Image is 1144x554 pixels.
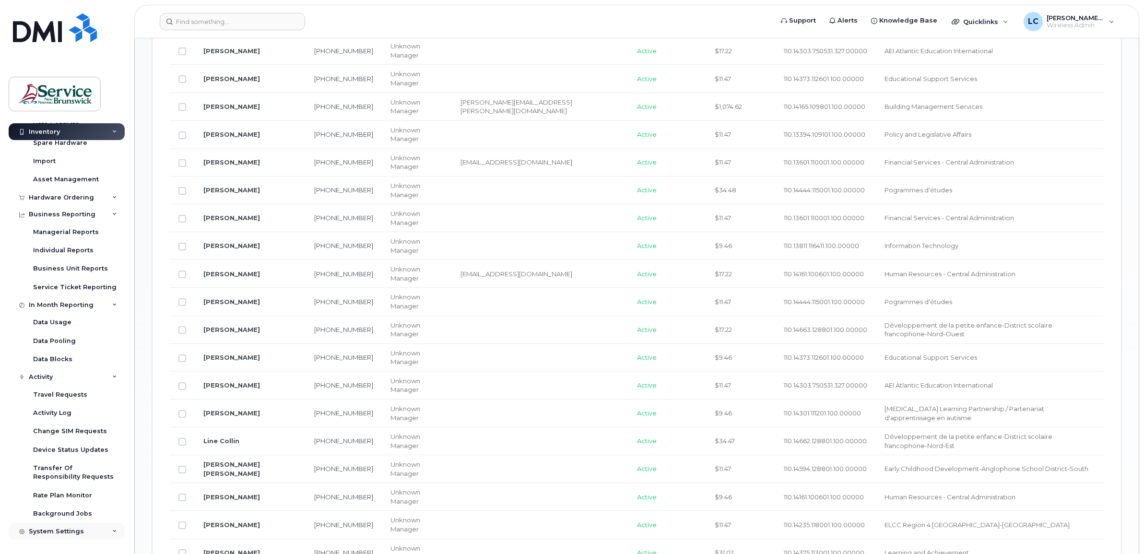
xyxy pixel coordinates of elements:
a: [PERSON_NAME] [203,103,260,110]
div: Quicklinks [945,12,1015,31]
div: Unknown Manager [390,98,443,116]
span: 110.14301.111201.100.00000 [784,409,861,417]
a: [PERSON_NAME] [203,521,260,529]
span: LC [1028,16,1038,27]
div: Unknown Manager [390,209,443,227]
a: [PHONE_NUMBER] [314,409,373,417]
a: [PHONE_NUMBER] [314,47,373,55]
a: [PHONE_NUMBER] [314,326,373,333]
div: Unknown Manager [390,321,443,339]
span: Pogrammes d'études [885,186,952,194]
a: [PERSON_NAME] [203,493,260,501]
a: Support [774,11,823,30]
a: [PERSON_NAME] [203,409,260,417]
span: Financial Services - Central Administration [885,158,1014,166]
span: $11.47 [715,381,731,389]
span: Quicklinks [963,18,998,25]
span: Développement de la petite enfance-District scolaire francophone-Nord-Est [885,433,1052,449]
a: [PERSON_NAME] [203,381,260,389]
span: Active [637,130,657,138]
a: [PERSON_NAME] [203,186,260,194]
span: Active [637,75,657,83]
span: [EMAIL_ADDRESS][DOMAIN_NAME] [460,270,572,278]
a: [PHONE_NUMBER] [314,130,373,138]
a: [PERSON_NAME] [203,75,260,83]
span: $17.22 [715,326,732,333]
span: Active [637,381,657,389]
span: $9.46 [715,493,732,501]
span: Active [637,493,657,501]
span: Active [637,270,657,278]
span: Active [637,298,657,306]
a: [PERSON_NAME] [203,270,260,278]
span: Human Resources - Central Administration [885,493,1015,501]
div: Unknown Manager [390,377,443,394]
span: AEI Atlantic Education International [885,47,993,55]
span: $11.47 [715,465,731,472]
a: [PHONE_NUMBER] [314,75,373,83]
span: 110.14373.112601.100.00000 [784,75,864,83]
a: [PERSON_NAME] [203,214,260,222]
span: 110.14663.128801.100.00000 [784,326,867,333]
div: Unknown Manager [390,349,443,366]
span: [PERSON_NAME][EMAIL_ADDRESS][PERSON_NAME][DOMAIN_NAME] [460,98,572,115]
div: Unknown Manager [390,153,443,171]
a: [PERSON_NAME] [203,326,260,333]
div: Unknown Manager [390,293,443,310]
span: Active [637,158,657,166]
span: Pogrammes d'études [885,298,952,306]
span: Information Technology [885,242,958,249]
span: $9.46 [715,409,732,417]
div: Unknown Manager [390,404,443,422]
span: Educational Support Services [885,75,977,83]
span: Active [637,326,657,333]
div: Lenentine, Carrie (EECD/EDPE) [1017,12,1121,31]
span: 110.13601.110001.100.00000 [784,214,864,222]
span: [MEDICAL_DATA] Learning Partnership / Partenariat d'apprentissage en autisme [885,405,1044,422]
a: [PHONE_NUMBER] [314,158,373,166]
span: 110.14444.115001.100.00000 [784,186,865,194]
span: Alerts [837,16,858,25]
a: [PHONE_NUMBER] [314,493,373,501]
span: $34.47 [715,437,735,445]
a: [PHONE_NUMBER] [314,103,373,110]
a: Line Collin [203,437,239,445]
a: [PHONE_NUMBER] [314,521,373,529]
span: 110.14303.750531.327.00000 [784,381,867,389]
span: Knowledge Base [879,16,937,25]
span: $11.47 [715,298,731,306]
span: Support [789,16,816,25]
span: $11.47 [715,158,731,166]
span: Building Management Services [885,103,982,110]
a: [PHONE_NUMBER] [314,298,373,306]
span: [PERSON_NAME] (EECD/EDPE) [1047,14,1104,22]
span: 110.14165.109801.100.00000 [784,103,865,110]
div: Unknown Manager [390,237,443,255]
span: $9.46 [715,354,732,361]
span: $34.48 [715,186,736,194]
div: Unknown Manager [390,516,443,533]
span: $9.46 [715,242,732,249]
span: [EMAIL_ADDRESS][DOMAIN_NAME] [460,158,572,166]
span: Active [637,409,657,417]
div: Unknown Manager [390,70,443,87]
a: [PERSON_NAME] [203,130,260,138]
a: [PERSON_NAME] [203,47,260,55]
a: [PERSON_NAME] [203,298,260,306]
div: Unknown Manager [390,432,443,450]
span: Active [637,354,657,361]
a: [PHONE_NUMBER] [314,214,373,222]
span: Active [637,242,657,249]
a: [PERSON_NAME] [203,354,260,361]
span: Educational Support Services [885,354,977,361]
a: [PHONE_NUMBER] [314,381,373,389]
span: Early Childhood Development-Anglophone School District-South [885,465,1088,472]
span: 110.14444.115001.100.00000 [784,298,865,306]
div: Unknown Manager [390,460,443,478]
span: Active [637,521,657,529]
a: [PERSON_NAME] [203,158,260,166]
a: [PHONE_NUMBER] [314,242,373,249]
span: 110.14161.100601.100.00000 [784,270,864,278]
span: 110.14662.128801.100.00000 [784,437,867,445]
span: Active [637,103,657,110]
